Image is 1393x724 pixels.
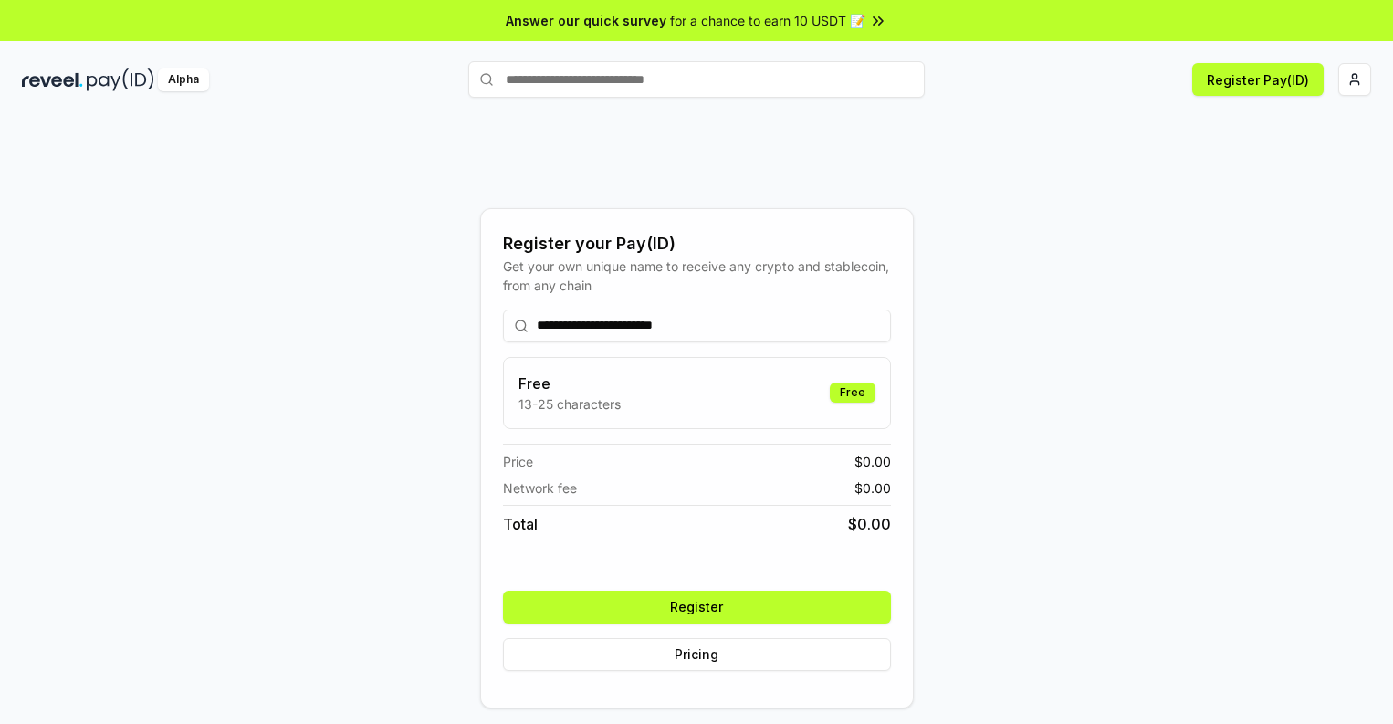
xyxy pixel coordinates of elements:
[854,452,891,471] span: $ 0.00
[670,11,865,30] span: for a chance to earn 10 USDT 📝
[518,394,621,414] p: 13-25 characters
[503,513,538,535] span: Total
[158,68,209,91] div: Alpha
[503,638,891,671] button: Pricing
[503,478,577,498] span: Network fee
[503,452,533,471] span: Price
[854,478,891,498] span: $ 0.00
[506,11,666,30] span: Answer our quick survey
[503,257,891,295] div: Get your own unique name to receive any crypto and stablecoin, from any chain
[22,68,83,91] img: reveel_dark
[503,591,891,624] button: Register
[830,383,875,403] div: Free
[848,513,891,535] span: $ 0.00
[503,231,891,257] div: Register your Pay(ID)
[518,372,621,394] h3: Free
[1192,63,1324,96] button: Register Pay(ID)
[87,68,154,91] img: pay_id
